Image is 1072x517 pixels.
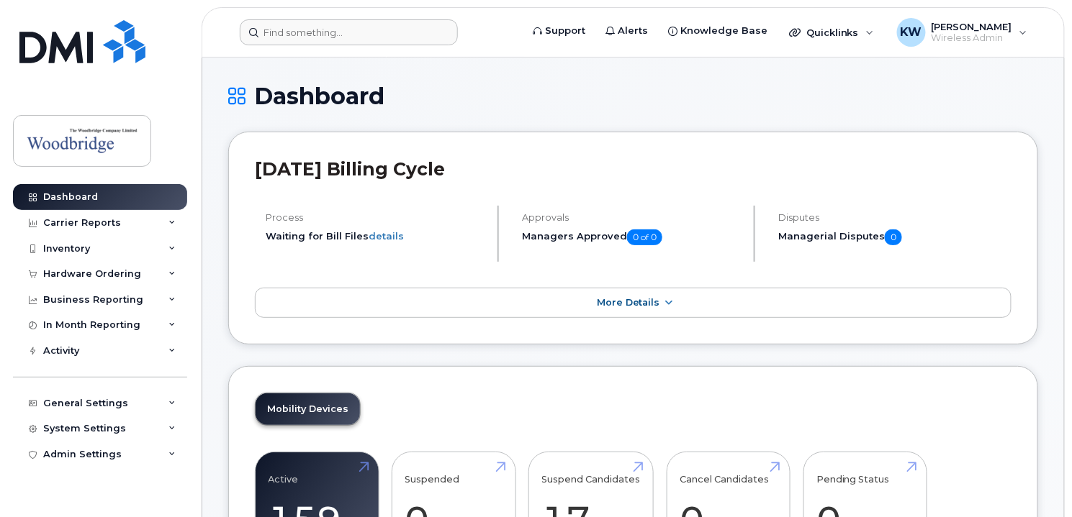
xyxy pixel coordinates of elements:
[885,229,902,245] span: 0
[369,230,404,242] a: details
[522,229,742,245] h5: Managers Approved
[266,212,485,223] h4: Process
[778,212,1012,223] h4: Disputes
[597,297,660,308] span: More Details
[627,229,662,245] span: 0 of 0
[256,393,360,425] a: Mobility Devices
[778,229,1012,245] h5: Managerial Disputes
[522,212,742,223] h4: Approvals
[266,229,485,243] li: Waiting for Bill Files
[228,83,1038,109] h1: Dashboard
[255,158,1012,180] h2: [DATE] Billing Cycle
